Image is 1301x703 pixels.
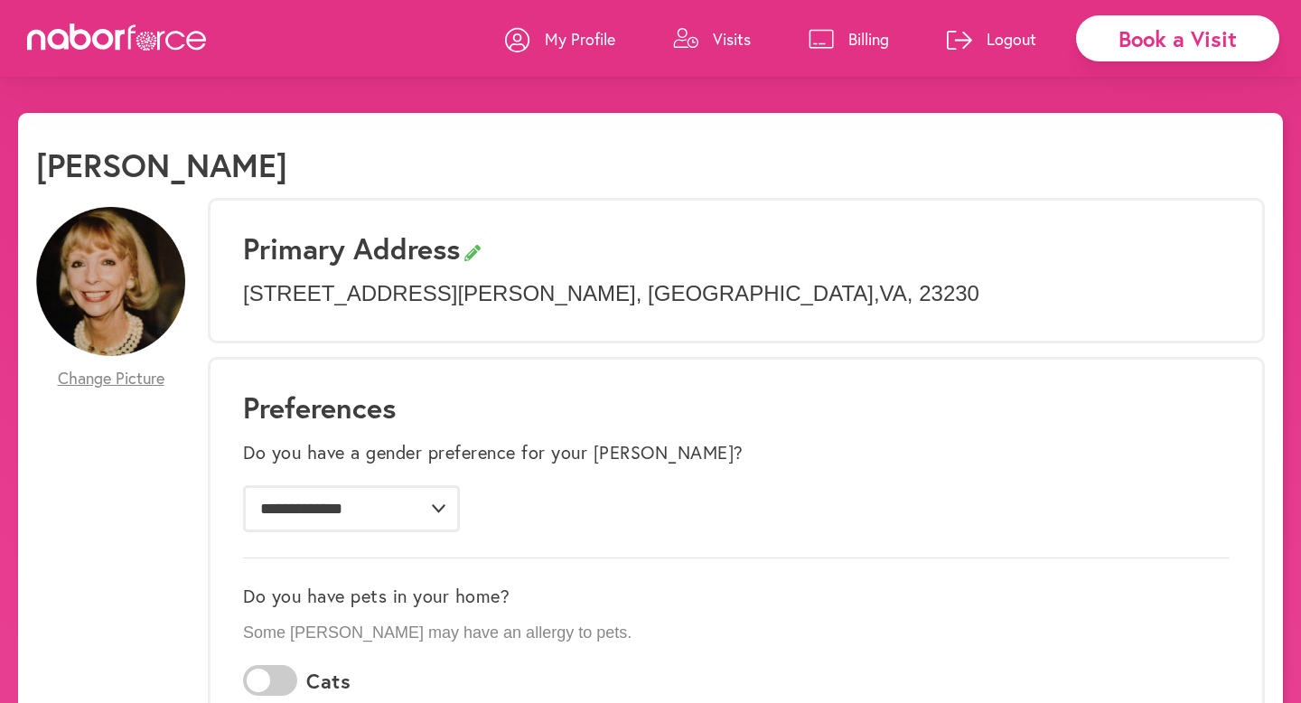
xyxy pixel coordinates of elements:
[243,281,1230,307] p: [STREET_ADDRESS][PERSON_NAME] , [GEOGRAPHIC_DATA] , VA , 23230
[809,12,889,66] a: Billing
[947,12,1036,66] a: Logout
[987,28,1036,50] p: Logout
[243,623,1230,643] p: Some [PERSON_NAME] may have an allergy to pets.
[36,207,185,356] img: m6EfGE4SJOnbkOf0TujV
[243,231,1230,266] h3: Primary Address
[58,369,164,389] span: Change Picture
[673,12,751,66] a: Visits
[1076,15,1279,61] div: Book a Visit
[505,12,615,66] a: My Profile
[243,586,510,607] label: Do you have pets in your home?
[243,390,1230,425] h1: Preferences
[36,145,287,184] h1: [PERSON_NAME]
[545,28,615,50] p: My Profile
[243,442,744,464] label: Do you have a gender preference for your [PERSON_NAME]?
[713,28,751,50] p: Visits
[848,28,889,50] p: Billing
[306,670,351,693] label: Cats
